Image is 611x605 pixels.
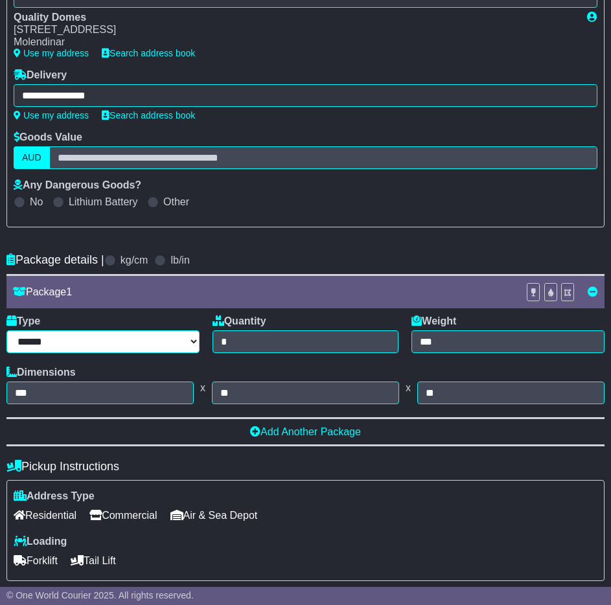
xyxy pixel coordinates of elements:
[14,36,574,48] div: Molendinar
[213,315,266,327] label: Quantity
[6,253,104,267] h4: Package details |
[194,382,212,394] span: x
[14,505,76,525] span: Residential
[6,286,520,298] div: Package
[588,286,598,297] a: Remove this item
[6,460,605,474] h4: Pickup Instructions
[14,551,58,571] span: Forklift
[121,254,148,266] label: kg/cm
[71,551,116,571] span: Tail Lift
[6,590,194,600] span: © One World Courier 2025. All rights reserved.
[14,48,89,58] a: Use my address
[170,505,258,525] span: Air & Sea Depot
[69,196,138,208] label: Lithium Battery
[14,131,82,143] label: Goods Value
[14,179,141,191] label: Any Dangerous Goods?
[14,110,89,120] a: Use my address
[163,196,189,208] label: Other
[14,146,50,169] label: AUD
[30,196,43,208] label: No
[14,11,574,23] div: Quality Domes
[89,505,157,525] span: Commercial
[6,366,76,378] label: Dimensions
[66,286,72,297] span: 1
[102,48,195,58] a: Search address book
[399,382,417,394] span: x
[6,315,40,327] label: Type
[411,315,456,327] label: Weight
[14,23,574,36] div: [STREET_ADDRESS]
[14,535,67,547] label: Loading
[170,254,189,266] label: lb/in
[250,426,361,437] a: Add Another Package
[102,110,195,120] a: Search address book
[14,69,67,81] label: Delivery
[14,490,95,502] label: Address Type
